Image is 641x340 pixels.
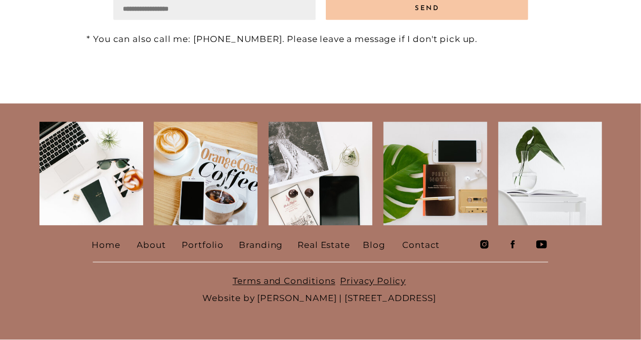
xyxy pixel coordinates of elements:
img: jasmine-star-stock-photo5 [154,122,258,226]
a: Real Estate [298,237,354,252]
p: Website by [PERSON_NAME] | [STREET_ADDRESS] [92,273,547,305]
img: sarah-dorweiler-lp40q07DIe0-unsplash [498,122,602,226]
a: Blog [363,237,387,252]
img: jasmine-star-stock-photo1 [39,122,143,226]
a: Branding [239,237,284,252]
p: * You can also call me: [PHONE_NUMBER]. Please leave a message if I don't pick up. [87,31,558,42]
a: About [137,237,167,252]
a: Home [92,237,121,252]
a: Terms and Conditions [233,276,335,286]
img: jasmine-star-stock-photo2 [269,122,372,226]
a: Contact [403,237,442,252]
a: Portfolio [182,237,223,252]
img: jasmine-star-stock-photo4 [383,122,487,226]
a: Privacy Policy [340,276,406,286]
